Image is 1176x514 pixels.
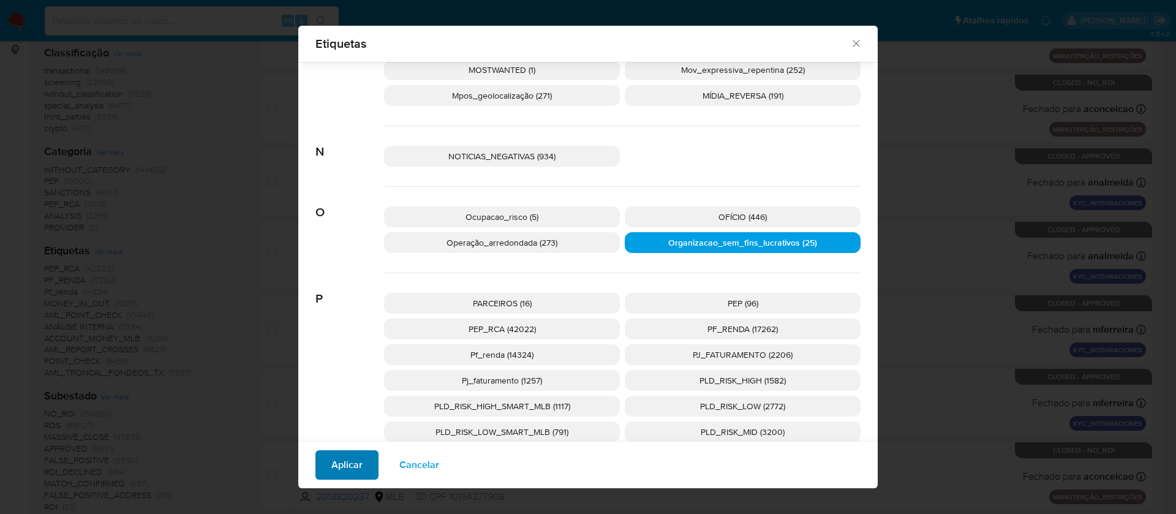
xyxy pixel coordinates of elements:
[384,421,620,442] div: PLD_RISK_LOW_SMART_MLB (791)
[384,59,620,80] div: MOSTWANTED (1)
[625,319,861,339] div: PF_RENDA (17262)
[331,452,363,478] span: Aplicar
[625,59,861,80] div: Mov_expressiva_repentina (252)
[469,323,536,335] span: PEP_RCA (42022)
[668,236,817,249] span: Organizacao_sem_fins_lucrativos (25)
[315,273,384,306] span: P
[384,370,620,391] div: Pj_faturamento (1257)
[625,293,861,314] div: PEP (96)
[701,426,785,438] span: PLD_RISK_MID (3200)
[315,37,850,50] span: Etiquetas
[448,150,556,162] span: NOTICIAS_NEGATIVAS (934)
[625,396,861,417] div: PLD_RISK_LOW (2772)
[462,374,542,387] span: Pj_faturamento (1257)
[473,297,532,309] span: PARCEIROS (16)
[384,146,620,167] div: NOTICIAS_NEGATIVAS (934)
[625,344,861,365] div: PJ_FATURAMENTO (2206)
[466,211,538,223] span: Ocupacao_risco (5)
[315,126,384,159] span: N
[384,344,620,365] div: Pf_renda (14324)
[718,211,767,223] span: OFÍCIO (446)
[435,426,568,438] span: PLD_RISK_LOW_SMART_MLB (791)
[625,421,861,442] div: PLD_RISK_MID (3200)
[452,89,552,102] span: Mpos_geolocalização (271)
[703,89,783,102] span: MÍDIA_REVERSA (191)
[469,64,535,76] span: MOSTWANTED (1)
[384,319,620,339] div: PEP_RCA (42022)
[384,206,620,227] div: Ocupacao_risco (5)
[315,187,384,220] span: O
[625,232,861,253] div: Organizacao_sem_fins_lucrativos (25)
[700,400,785,412] span: PLD_RISK_LOW (2772)
[625,370,861,391] div: PLD_RISK_HIGH (1582)
[383,450,455,480] button: Cancelar
[434,400,570,412] span: PLD_RISK_HIGH_SMART_MLB (1117)
[728,297,758,309] span: PEP (96)
[625,85,861,106] div: MÍDIA_REVERSA (191)
[850,37,861,48] button: Fechar
[384,293,620,314] div: PARCEIROS (16)
[693,349,793,361] span: PJ_FATURAMENTO (2206)
[707,323,778,335] span: PF_RENDA (17262)
[315,450,379,480] button: Aplicar
[699,374,786,387] span: PLD_RISK_HIGH (1582)
[625,206,861,227] div: OFÍCIO (446)
[399,452,439,478] span: Cancelar
[384,232,620,253] div: Operação_arredondada (273)
[384,396,620,417] div: PLD_RISK_HIGH_SMART_MLB (1117)
[384,85,620,106] div: Mpos_geolocalização (271)
[447,236,557,249] span: Operação_arredondada (273)
[681,64,805,76] span: Mov_expressiva_repentina (252)
[470,349,533,361] span: Pf_renda (14324)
